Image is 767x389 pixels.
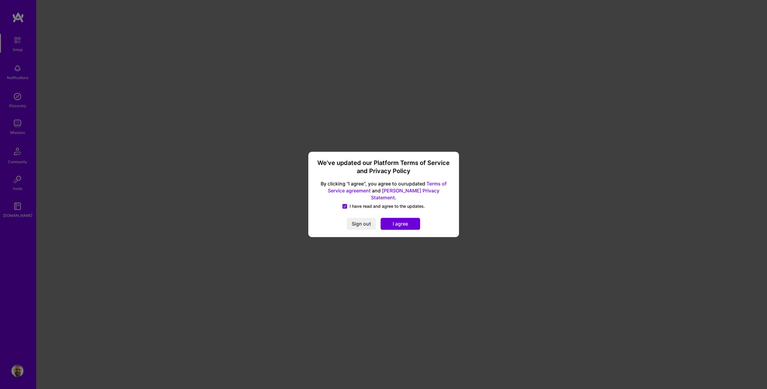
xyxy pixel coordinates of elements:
span: I have read and agree to the updates. [350,204,425,210]
a: [PERSON_NAME] Privacy Statement [371,188,439,201]
button: I agree [381,218,420,230]
span: By clicking "I agree", you agree to our updated and . [316,180,452,201]
button: Sign out [347,218,376,230]
a: Terms of Service agreement [328,181,447,194]
h3: We’ve updated our Platform Terms of Service and Privacy Policy [316,159,452,176]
